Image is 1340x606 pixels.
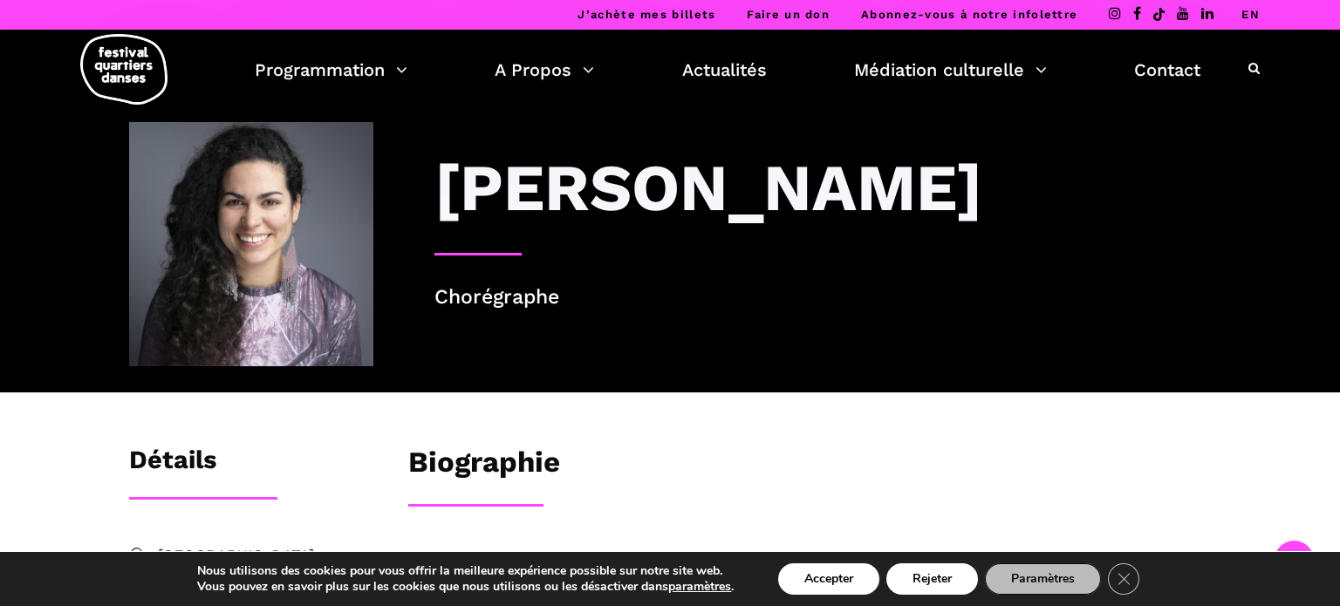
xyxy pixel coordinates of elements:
[747,8,830,21] a: Faire un don
[129,122,373,366] img: Maria Vartanova 1.1 – Ivanie Aubin-Malo
[1134,55,1200,85] a: Contact
[578,8,715,21] a: J’achète mes billets
[1108,563,1139,595] button: Close GDPR Cookie Banner
[197,579,734,595] p: Vous pouvez en savoir plus sur les cookies que nous utilisons ou les désactiver dans .
[668,579,731,595] button: paramètres
[197,563,734,579] p: Nous utilisons des cookies pour vous offrir la meilleure expérience possible sur notre site web.
[886,563,978,595] button: Rejeter
[854,55,1047,85] a: Médiation culturelle
[495,55,594,85] a: A Propos
[985,563,1101,595] button: Paramètres
[408,445,560,488] h3: Biographie
[129,445,216,488] h3: Détails
[778,563,879,595] button: Accepter
[682,55,767,85] a: Actualités
[255,55,407,85] a: Programmation
[1241,8,1260,21] a: EN
[158,543,373,569] span: [GEOGRAPHIC_DATA]
[434,148,982,227] h3: [PERSON_NAME]
[861,8,1077,21] a: Abonnez-vous à notre infolettre
[434,282,1211,314] p: Chorégraphe
[80,34,167,105] img: logo-fqd-med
